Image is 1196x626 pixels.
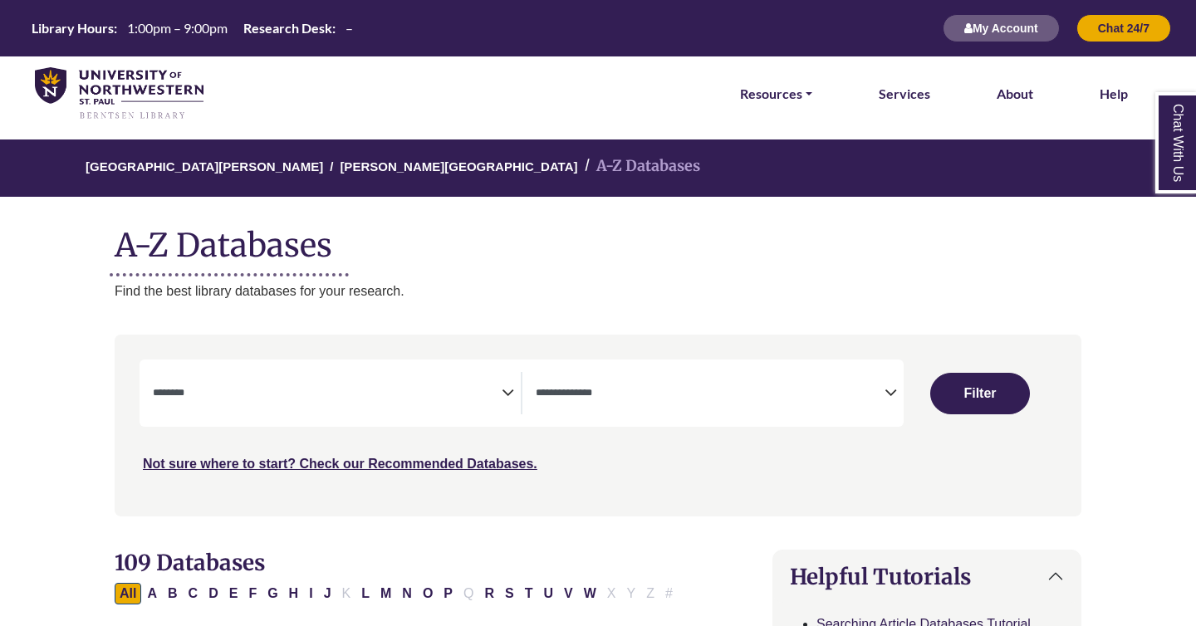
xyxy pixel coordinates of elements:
button: Filter Results W [579,583,601,604]
button: Filter Results C [184,583,203,604]
h1: A-Z Databases [115,213,1081,264]
button: Filter Results G [262,583,282,604]
a: Help [1100,83,1128,105]
button: All [115,583,141,604]
nav: breadcrumb [115,139,1081,197]
button: Filter Results E [224,583,243,604]
a: Resources [740,83,812,105]
textarea: Search [153,388,502,401]
span: 109 Databases [115,549,265,576]
a: My Account [943,21,1060,35]
button: Filter Results T [520,583,538,604]
textarea: Search [536,388,885,401]
button: Filter Results D [203,583,223,604]
a: Services [879,83,930,105]
button: Filter Results A [142,583,162,604]
nav: Search filters [115,335,1081,516]
button: Filter Results F [243,583,262,604]
button: Filter Results H [284,583,304,604]
button: Submit for Search Results [930,373,1030,414]
span: 1:00pm – 9:00pm [127,20,228,36]
button: Filter Results I [304,583,317,604]
span: – [346,20,353,36]
p: Find the best library databases for your research. [115,281,1081,302]
button: Filter Results L [356,583,375,604]
button: Filter Results O [418,583,438,604]
a: Chat 24/7 [1076,21,1171,35]
button: Filter Results N [397,583,417,604]
button: Filter Results B [163,583,183,604]
button: Filter Results P [439,583,458,604]
button: Filter Results U [538,583,558,604]
a: [PERSON_NAME][GEOGRAPHIC_DATA] [340,157,577,174]
button: Filter Results M [375,583,396,604]
a: [GEOGRAPHIC_DATA][PERSON_NAME] [86,157,323,174]
li: A-Z Databases [578,154,700,179]
button: My Account [943,14,1060,42]
button: Helpful Tutorials [773,550,1081,603]
button: Filter Results R [479,583,499,604]
a: Not sure where to start? Check our Recommended Databases. [143,457,537,471]
div: Alpha-list to filter by first letter of database name [115,585,679,599]
button: Chat 24/7 [1076,14,1171,42]
th: Library Hours: [25,19,118,37]
th: Research Desk: [237,19,336,37]
button: Filter Results S [500,583,519,604]
a: About [997,83,1033,105]
table: Hours Today [25,19,360,35]
button: Filter Results J [319,583,336,604]
img: library_home [35,67,203,121]
button: Filter Results V [559,583,578,604]
a: Hours Today [25,19,360,38]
